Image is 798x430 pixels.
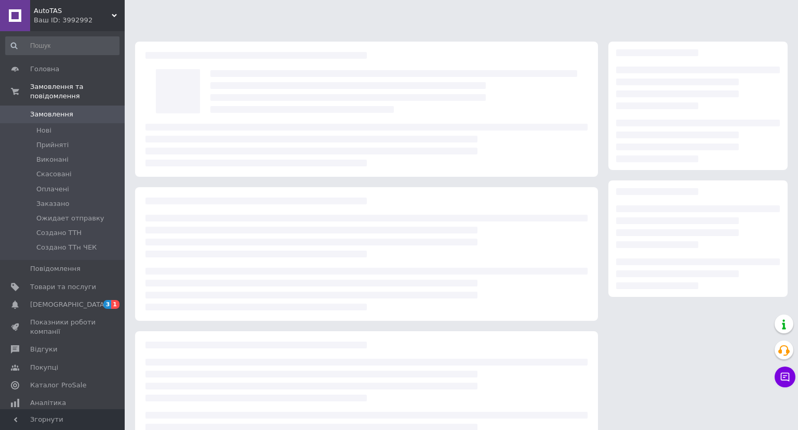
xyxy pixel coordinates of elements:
span: Покупці [30,363,58,372]
span: Каталог ProSale [30,381,86,390]
span: Виконані [36,155,69,164]
span: Создано ТТн ЧЕК [36,243,97,252]
span: Ожидает отправку [36,214,104,223]
span: Повідомлення [30,264,81,273]
span: Скасовані [36,170,72,179]
span: Аналітика [30,398,66,408]
span: Відгуки [30,345,57,354]
span: Товари та послуги [30,282,96,292]
span: AutoTAS [34,6,112,16]
span: [DEMOGRAPHIC_DATA] [30,300,107,309]
span: Замовлення та повідомлення [30,82,125,101]
input: Пошук [5,36,119,55]
span: Создано ТТН [36,228,82,238]
span: Оплачені [36,185,69,194]
span: Прийняті [36,140,69,150]
span: 3 [103,300,112,309]
span: Замовлення [30,110,73,119]
span: Показники роботи компанії [30,318,96,336]
span: 1 [111,300,119,309]
span: Головна [30,64,59,74]
span: Нові [36,126,51,135]
button: Чат з покупцем [775,367,795,387]
div: Ваш ID: 3992992 [34,16,125,25]
span: Заказано [36,199,69,209]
